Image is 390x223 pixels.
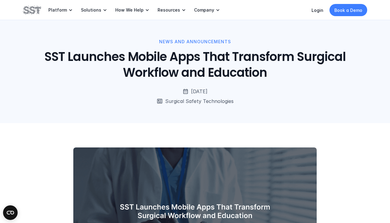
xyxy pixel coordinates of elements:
a: Book a Demo [329,4,367,16]
a: Login [312,8,323,13]
p: How We Help [115,7,144,13]
p: Company [194,7,214,13]
button: Open CMP widget [3,205,18,220]
p: [DATE] [191,88,207,95]
h1: SST Launches Mobile Apps That Transform Surgical Workflow and Education [40,49,350,80]
p: Solutions [81,7,101,13]
p: Surgical Safety Technologies [165,97,234,105]
p: News and Announcements [159,38,231,45]
p: Platform [48,7,67,13]
img: SST logo [23,5,41,15]
p: Book a Demo [334,7,362,13]
p: Resources [158,7,180,13]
